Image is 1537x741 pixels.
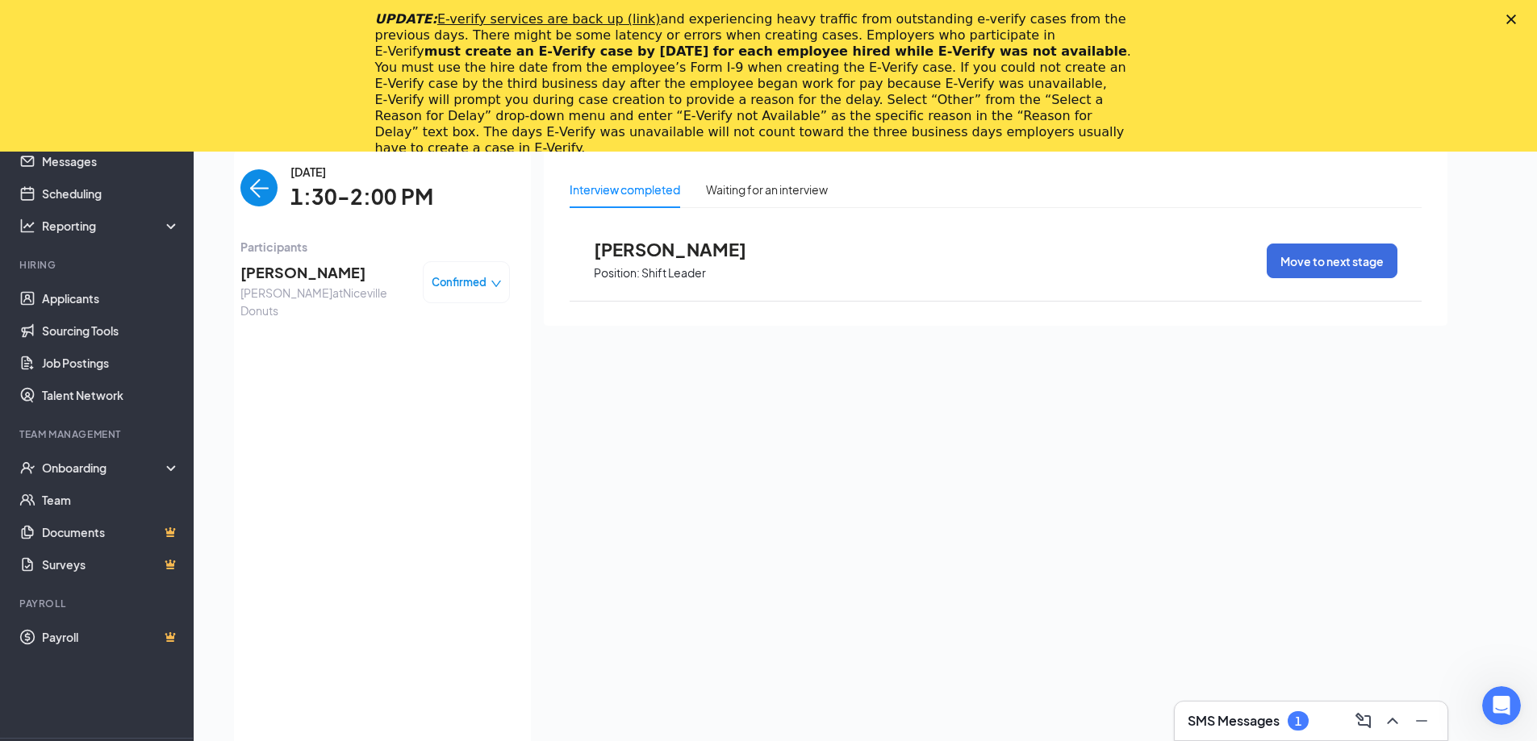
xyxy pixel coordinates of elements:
[290,163,433,181] span: [DATE]
[42,177,180,210] a: Scheduling
[1383,711,1402,731] svg: ChevronUp
[375,11,1137,156] div: and experiencing heavy traffic from outstanding e-verify cases from the previous days. There migh...
[641,265,706,281] p: Shift Leader
[19,218,36,234] svg: Analysis
[42,379,180,411] a: Talent Network
[1354,711,1373,731] svg: ComposeMessage
[424,44,1127,59] b: must create an E‑Verify case by [DATE] for each employee hired while E‑Verify was not available
[491,278,502,289] span: down
[375,11,661,27] i: UPDATE:
[240,261,410,284] span: [PERSON_NAME]
[1412,711,1431,731] svg: Minimize
[19,427,177,441] div: Team Management
[240,169,278,206] button: back-button
[42,218,181,234] div: Reporting
[42,347,180,379] a: Job Postings
[42,314,180,347] a: Sourcing Tools
[1482,686,1521,725] iframe: Intercom live chat
[19,258,177,272] div: Hiring
[1380,708,1405,734] button: ChevronUp
[42,282,180,314] a: Applicants
[706,181,828,198] div: Waiting for an interview
[437,11,661,27] a: E-verify services are back up (link)
[42,145,180,177] a: Messages
[594,239,771,260] span: [PERSON_NAME]
[1351,708,1376,734] button: ComposeMessage
[1506,15,1522,24] div: Close
[19,597,177,610] div: Payroll
[19,460,36,476] svg: UserCheck
[1267,244,1397,278] button: Move to next stage
[290,181,433,214] span: 1:30-2:00 PM
[42,460,166,476] div: Onboarding
[42,548,180,581] a: SurveysCrown
[240,284,410,319] span: [PERSON_NAME] at Niceville Donuts
[1409,708,1435,734] button: Minimize
[432,274,487,290] span: Confirmed
[42,516,180,548] a: DocumentsCrown
[240,238,510,256] span: Participants
[594,265,640,281] p: Position:
[1295,714,1301,728] div: 1
[42,484,180,516] a: Team
[42,621,180,653] a: PayrollCrown
[1188,712,1280,730] h3: SMS Messages
[570,181,680,198] div: Interview completed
